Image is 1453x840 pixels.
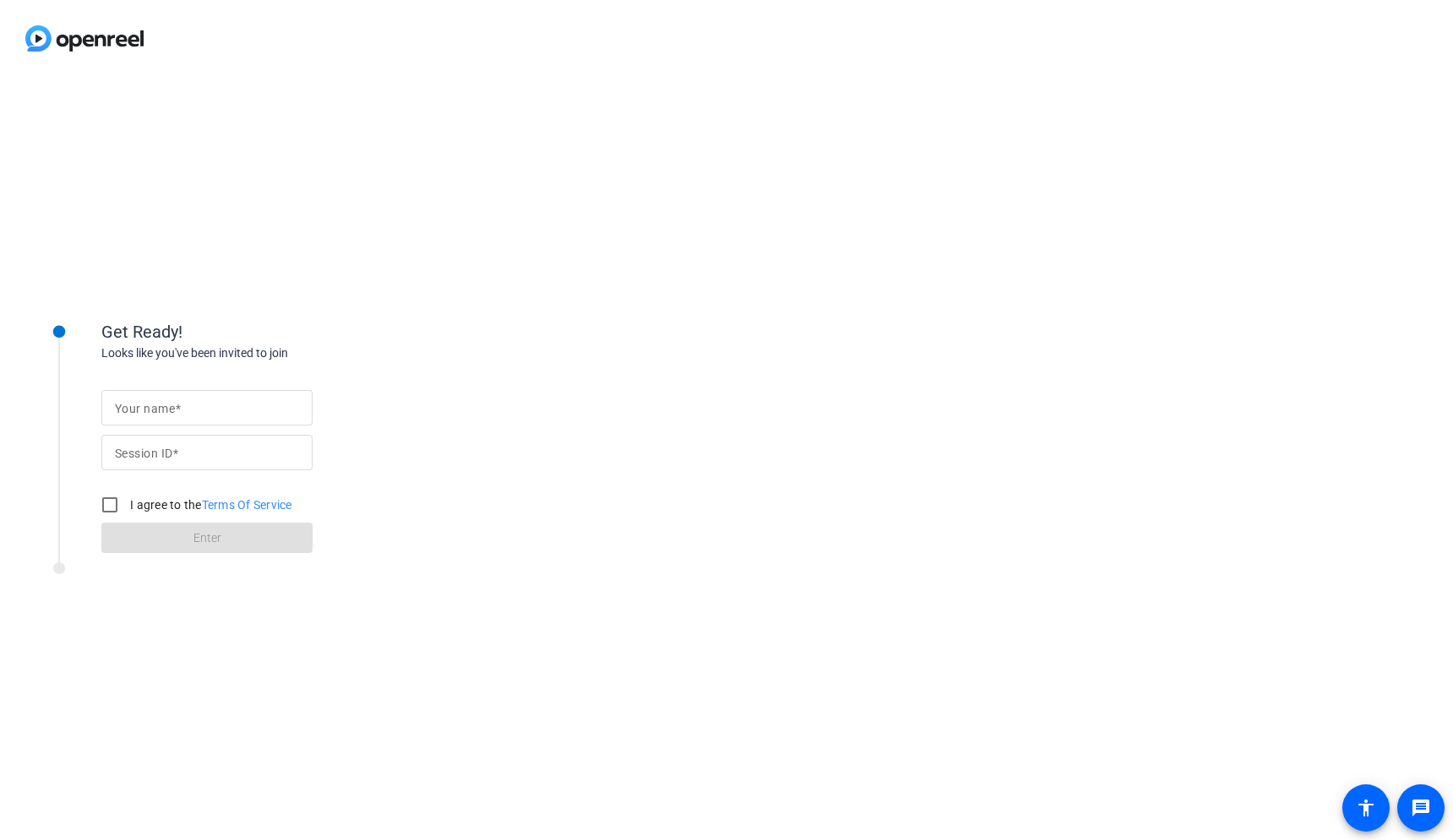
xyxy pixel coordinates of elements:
[1356,798,1376,818] mat-icon: accessibility
[115,402,175,415] mat-label: Your name
[101,344,439,362] div: Looks like you've been invited to join
[1411,798,1431,818] mat-icon: message
[101,319,439,344] div: Get Ready!
[115,447,172,460] mat-label: Session ID
[127,496,292,513] label: I agree to the
[202,498,292,512] a: Terms Of Service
